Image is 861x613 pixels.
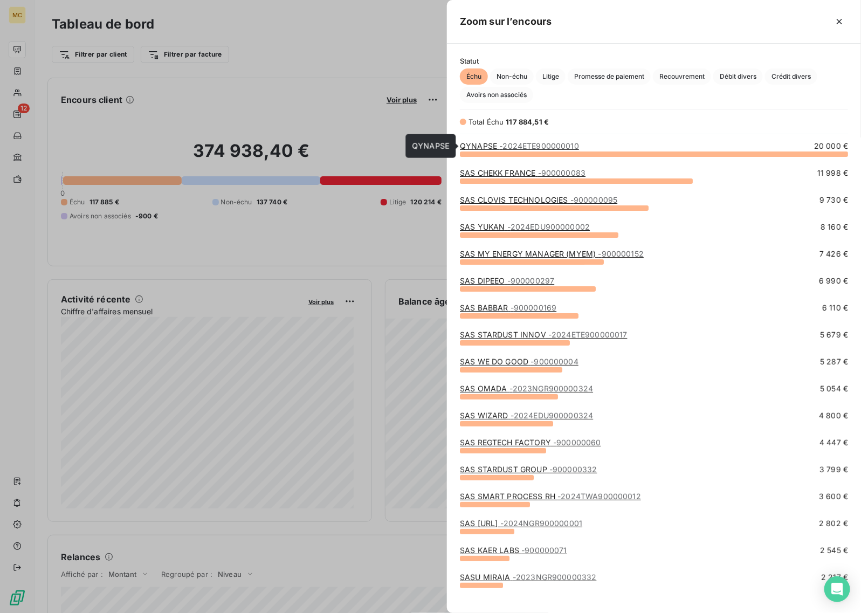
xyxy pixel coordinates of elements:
span: 4 447 € [819,437,848,448]
span: 20 000 € [814,141,848,151]
span: 4 800 € [819,410,848,421]
span: 3 799 € [819,464,848,475]
button: Non-échu [490,68,534,85]
a: SASU MIRAIA [460,573,596,582]
a: SAS STARDUST INNOV [460,330,627,339]
a: SAS YUKAN [460,222,590,231]
button: Crédit divers [765,68,817,85]
a: SAS KAER LABS [460,546,567,555]
span: Total Échu [469,118,504,126]
span: - 900000297 [507,276,555,285]
a: SAS SMART PROCESS RH [460,492,641,501]
h5: Zoom sur l’encours [460,14,552,29]
span: 3 600 € [819,491,848,502]
a: SAS WE DO GOOD [460,357,578,366]
a: SAS CHEKK FRANCE [460,168,586,177]
span: 5 287 € [820,356,848,367]
span: - 2024ETE900000010 [499,141,579,150]
span: - 2023NGR900000324 [509,384,594,393]
span: 6 110 € [822,302,848,313]
span: - 2023NGR900000332 [513,573,597,582]
span: 11 998 € [817,168,848,178]
a: SAS MY ENERGY MANAGER (MYEM) [460,249,644,258]
span: - 2024NGR900000001 [500,519,583,528]
span: QYNAPSE [412,141,450,150]
a: SAS STARDUST GROUP [460,465,597,474]
div: grid [447,141,861,600]
button: Litige [536,68,566,85]
span: - 2024EDU900000002 [507,222,590,231]
span: 2 545 € [820,545,848,556]
a: SAS POLIGMA [460,600,563,609]
span: 5 679 € [820,329,848,340]
a: SAS CLOVIS TECHNOLOGIES [460,195,617,204]
span: - 900000095 [570,195,618,204]
span: 7 426 € [819,249,848,259]
span: 8 160 € [821,222,848,232]
a: SAS WIZARD [460,411,593,420]
span: - 2024ETE900000017 [548,330,628,339]
button: Échu [460,68,488,85]
button: Promesse de paiement [568,68,651,85]
button: Recouvrement [653,68,711,85]
a: SAS DIPEEO [460,276,554,285]
span: - 900000004 [531,357,578,366]
a: SAS REGTECH FACTORY [460,438,601,447]
a: QYNAPSE [460,141,579,150]
span: - 2024EDU900000324 [511,411,594,420]
span: 2 217 € [821,572,848,583]
span: - 900000332 [549,465,597,474]
span: - 900000022 [515,600,563,609]
div: Open Intercom Messenger [824,576,850,602]
span: 5 054 € [820,383,848,394]
button: Avoirs non associés [460,87,533,103]
span: 2 802 € [819,518,848,529]
a: SAS BABBAR [460,303,556,312]
span: 2 018 € [821,599,848,610]
span: - 900000169 [511,303,557,312]
span: 117 884,51 € [506,118,549,126]
span: - 900000071 [521,546,567,555]
a: SAS [URL] [460,519,582,528]
span: - 900000083 [538,168,586,177]
span: - 900000060 [553,438,601,447]
span: - 2024TWA900000012 [557,492,641,501]
span: - 900000152 [598,249,644,258]
span: 9 730 € [819,195,848,205]
span: 6 990 € [819,275,848,286]
span: Statut [460,57,848,65]
button: Débit divers [713,68,763,85]
a: SAS OMADA [460,384,593,393]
